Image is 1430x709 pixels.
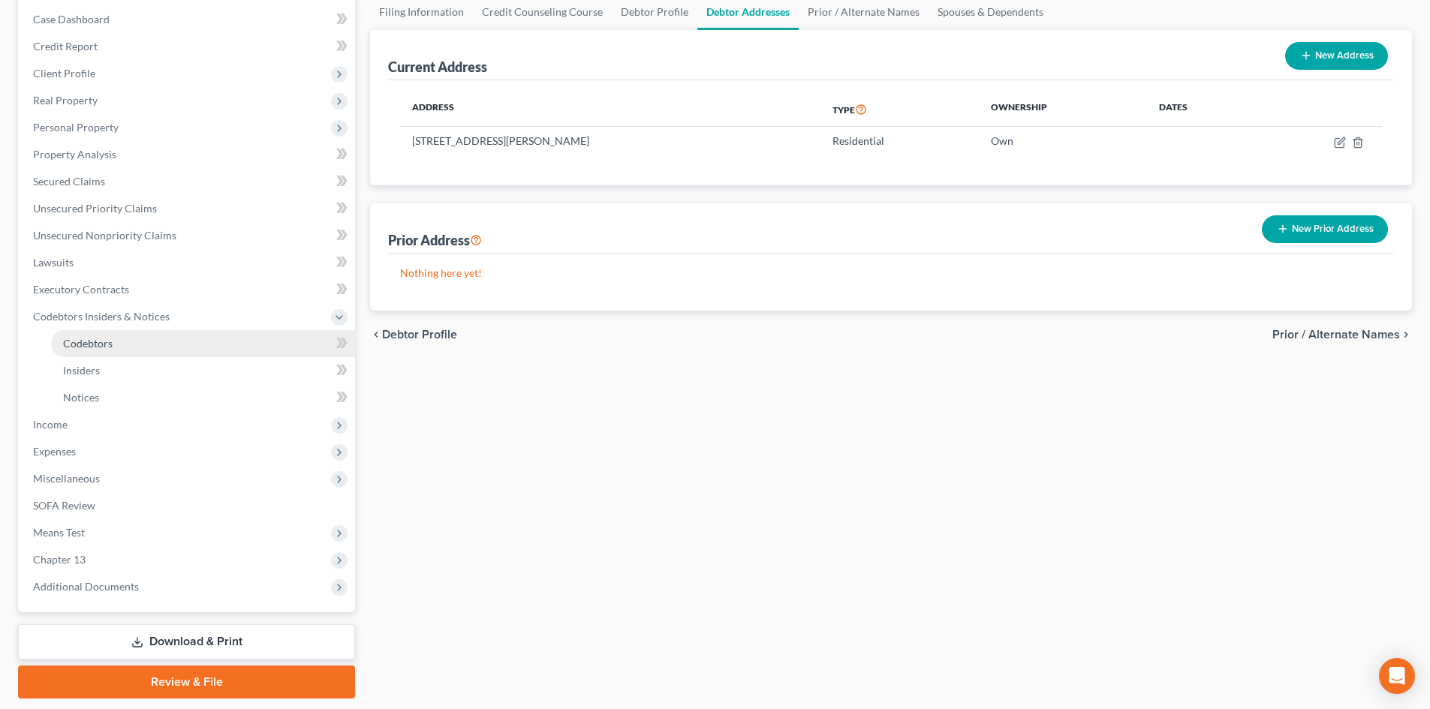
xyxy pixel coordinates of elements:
a: Codebtors [51,330,355,357]
button: New Address [1285,42,1388,70]
span: SOFA Review [33,499,95,512]
a: Notices [51,384,355,411]
span: Codebtors [63,337,113,350]
button: New Prior Address [1262,215,1388,243]
a: Executory Contracts [21,276,355,303]
span: Real Property [33,94,98,107]
span: Secured Claims [33,175,105,188]
span: Credit Report [33,40,98,53]
a: Case Dashboard [21,6,355,33]
p: Nothing here yet! [400,266,1382,281]
button: Prior / Alternate Names chevron_right [1272,329,1412,341]
span: Case Dashboard [33,13,110,26]
i: chevron_left [370,329,382,341]
button: chevron_left Debtor Profile [370,329,457,341]
a: Credit Report [21,33,355,60]
span: Lawsuits [33,256,74,269]
th: Ownership [979,92,1147,127]
td: Residential [820,127,979,155]
td: [STREET_ADDRESS][PERSON_NAME] [400,127,820,155]
span: Insiders [63,364,100,377]
a: Unsecured Nonpriority Claims [21,222,355,249]
a: SOFA Review [21,492,355,519]
td: Own [979,127,1147,155]
span: Unsecured Priority Claims [33,202,157,215]
a: Unsecured Priority Claims [21,195,355,222]
span: Additional Documents [33,580,139,593]
span: Property Analysis [33,148,116,161]
a: Insiders [51,357,355,384]
span: Chapter 13 [33,553,86,566]
a: Property Analysis [21,141,355,168]
a: Secured Claims [21,168,355,195]
span: Codebtors Insiders & Notices [33,310,170,323]
th: Address [400,92,820,127]
span: Means Test [33,526,85,539]
a: Lawsuits [21,249,355,276]
i: chevron_right [1400,329,1412,341]
div: Current Address [388,58,487,76]
div: Prior Address [388,231,482,249]
a: Download & Print [18,624,355,659]
span: Client Profile [33,67,95,80]
a: Review & File [18,665,355,698]
th: Dates [1147,92,1257,127]
span: Personal Property [33,121,119,134]
span: Debtor Profile [382,329,457,341]
span: Miscellaneous [33,472,100,485]
span: Notices [63,391,99,404]
div: Open Intercom Messenger [1379,658,1415,694]
th: Type [820,92,979,127]
span: Expenses [33,445,76,458]
span: Income [33,418,68,431]
span: Prior / Alternate Names [1272,329,1400,341]
span: Unsecured Nonpriority Claims [33,229,176,242]
span: Executory Contracts [33,283,129,296]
